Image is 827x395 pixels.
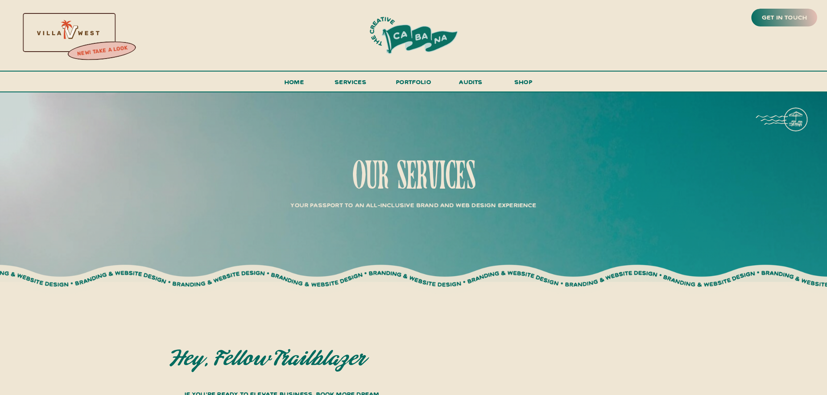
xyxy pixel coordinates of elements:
a: services [333,76,369,92]
a: Home [281,76,308,92]
a: portfolio [393,76,434,92]
a: audits [458,76,484,91]
h1: our services [264,158,564,196]
a: new! take a look [66,42,138,60]
p: Your Passport to an All-Inclusive Brand and Web Design Experience [267,199,560,208]
a: get in touch [760,12,809,24]
h2: Hey, fellow trailblazer [170,348,407,370]
span: services [335,78,366,86]
a: shop [503,76,544,91]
